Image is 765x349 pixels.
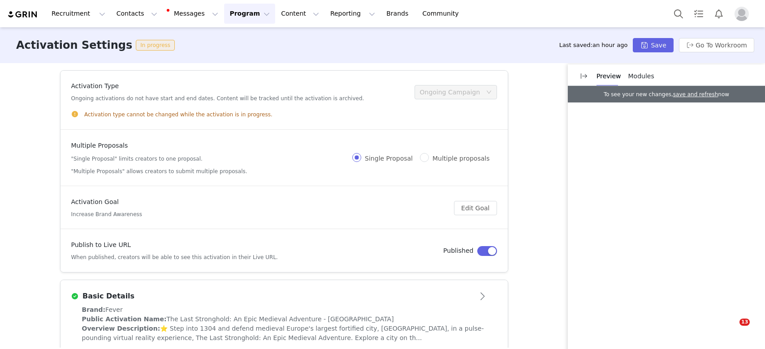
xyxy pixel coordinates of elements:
span: Activation type cannot be changed while the activation is in progress. [84,111,272,119]
iframe: Intercom live chat [721,319,743,340]
h5: When published, creators will be able to see this activation in their Live URL. [71,253,278,261]
h5: Increase Brand Awareness [71,210,143,218]
div: Ongoing Campaign [420,85,480,99]
button: Content [276,4,324,24]
h5: "Multiple Proposals" allows creators to submit multiple proposals. [71,167,247,175]
button: Open module [469,289,497,303]
span: now [718,91,729,98]
span: Public Activation Name: [82,315,167,323]
h4: Activation Type [71,81,364,91]
h3: Activation Settings [16,37,132,53]
h5: Ongoing activations do not have start and end dates. Content will be tracked until the activation... [71,94,364,102]
span: Last saved: [559,42,628,48]
button: Search [669,4,688,24]
span: 13 [739,319,750,326]
span: Brand: [82,306,106,313]
h3: Basic Details [79,291,134,302]
button: Contacts [111,4,163,24]
span: Overview Description: [82,325,160,332]
button: Go To Workroom [679,38,754,52]
p: Preview [596,72,621,81]
img: grin logo [7,10,39,19]
button: Program [224,4,275,24]
button: Profile [729,7,758,21]
a: Tasks [689,4,709,24]
span: Fever [105,306,123,313]
button: Save [633,38,673,52]
a: Community [417,4,468,24]
span: The Last Stronghold: An Epic Medieval Adventure - [GEOGRAPHIC_DATA] [167,315,394,323]
button: Edit Goal [454,201,497,215]
i: icon: down [486,89,492,96]
a: save and refresh [673,91,718,98]
h4: Activation Goal [71,197,143,207]
a: Brands [381,4,416,24]
img: placeholder-profile.jpg [735,7,749,21]
button: Reporting [325,4,380,24]
h4: Publish to Live URL [71,240,278,250]
button: Messages [163,4,224,24]
button: Recruitment [46,4,111,24]
h5: "Single Proposal" limits creators to one proposal. [71,155,247,163]
span: Modules [628,72,654,80]
span: In progress [136,40,175,51]
span: an hour ago [592,42,627,48]
span: Single Proposal [361,155,416,162]
span: Multiple proposals [429,155,493,162]
h4: Published [443,246,473,255]
span: To see your new changes, [604,91,673,98]
h4: Multiple Proposals [71,141,247,150]
span: ⭐ Step into 1304 and defend medieval Europe's largest fortified city, [GEOGRAPHIC_DATA], in a pul... [82,325,484,341]
button: Notifications [709,4,729,24]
